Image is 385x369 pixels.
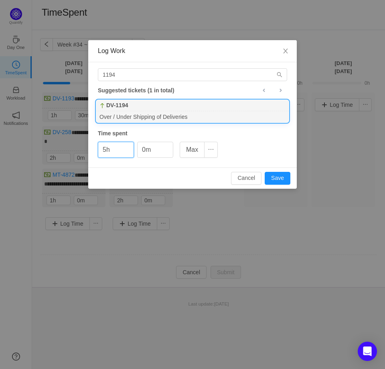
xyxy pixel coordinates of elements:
input: Search [98,68,287,81]
i: icon: search [277,72,282,77]
button: Cancel [231,172,261,185]
div: Log Work [98,47,287,55]
button: Max [180,142,205,158]
img: 10310 [99,103,105,108]
button: icon: ellipsis [204,142,218,158]
button: Save [265,172,290,185]
div: Open Intercom Messenger [358,342,377,361]
div: Time spent [98,129,287,138]
i: icon: close [282,48,289,54]
b: DV-1194 [106,101,128,110]
div: Suggested tickets (1 in total) [98,85,287,96]
div: Over / Under Shipping of Deliveries [96,111,289,122]
button: Close [274,40,297,63]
